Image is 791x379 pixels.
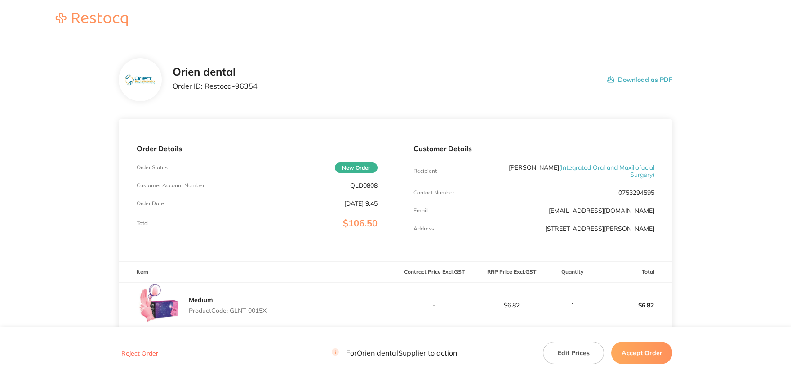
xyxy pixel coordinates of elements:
[551,302,595,309] p: 1
[350,182,378,189] p: QLD0808
[343,217,378,229] span: $106.50
[47,13,137,26] img: Restocq logo
[595,294,672,316] p: $6.82
[413,189,454,196] p: Contact Number
[119,262,395,283] th: Item
[395,262,473,283] th: Contract Price Excl. GST
[543,342,604,364] button: Edit Prices
[335,162,378,173] span: New Order
[137,164,168,171] p: Order Status
[473,302,550,309] p: $6.82
[344,200,378,207] p: [DATE] 9:45
[173,82,258,90] p: Order ID: Restocq- 96354
[332,349,457,357] p: For Orien dental Supplier to action
[137,283,182,328] img: aTYwYjZobA
[396,302,472,309] p: -
[119,349,161,357] button: Reject Order
[618,189,654,196] p: 0753294595
[189,307,267,314] p: Product Code: GLNT-0015X
[189,296,213,304] a: Medium
[47,13,137,27] a: Restocq logo
[545,225,654,232] p: [STREET_ADDRESS][PERSON_NAME]
[137,200,164,207] p: Order Date
[413,168,437,174] p: Recipient
[413,208,429,214] p: Emaill
[549,207,654,215] a: [EMAIL_ADDRESS][DOMAIN_NAME]
[559,163,654,179] span: ( Integrated Oral and Maxillofacial Surgery )
[473,262,550,283] th: RRP Price Excl. GST
[137,144,378,153] p: Order Details
[413,144,654,153] p: Customer Details
[551,262,595,283] th: Quantity
[494,164,654,178] p: [PERSON_NAME]
[137,220,149,226] p: Total
[413,226,434,232] p: Address
[125,74,155,86] img: eTEwcnBkag
[607,66,672,94] button: Download as PDF
[137,182,204,189] p: Customer Account Number
[173,66,258,78] h2: Orien dental
[611,342,672,364] button: Accept Order
[595,262,672,283] th: Total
